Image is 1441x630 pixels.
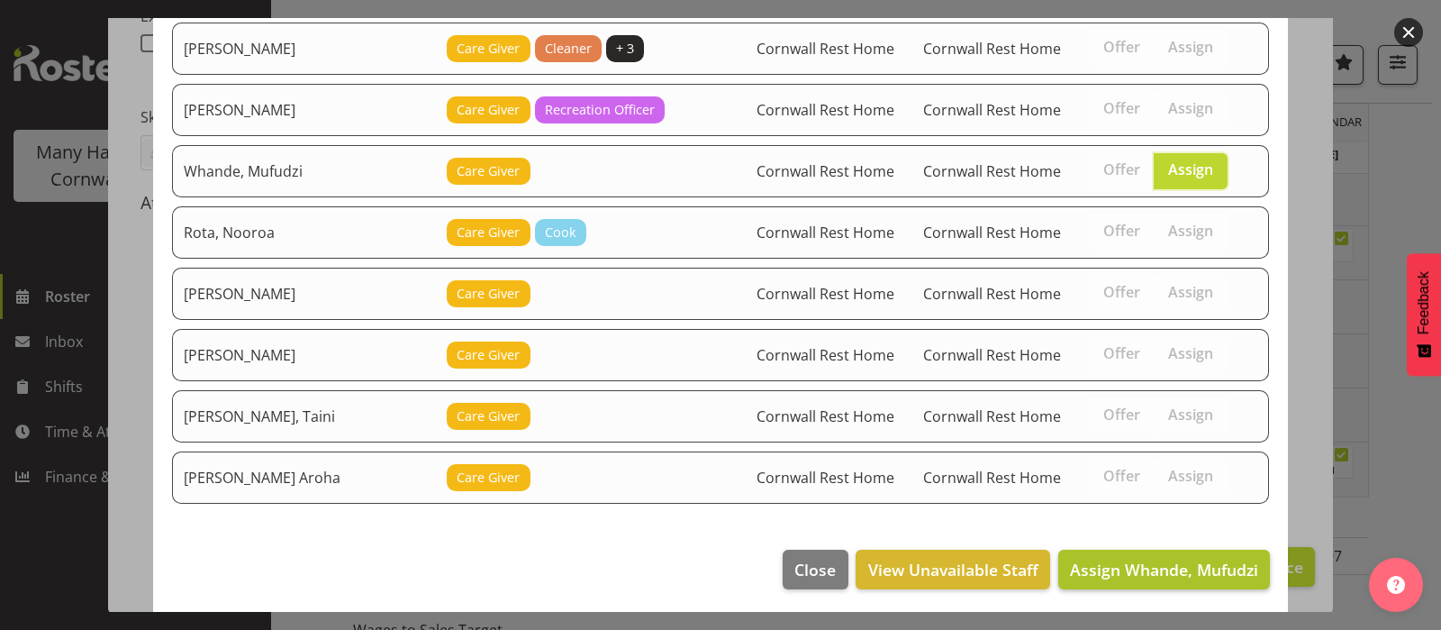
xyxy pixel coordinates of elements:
[1407,253,1441,376] button: Feedback - Show survey
[1387,576,1405,594] img: help-xxl-2.png
[457,39,520,59] span: Care Giver
[545,100,655,120] span: Recreation Officer
[457,223,520,242] span: Care Giver
[1168,222,1213,240] span: Assign
[172,268,436,320] td: [PERSON_NAME]
[457,406,520,426] span: Care Giver
[172,329,436,381] td: [PERSON_NAME]
[1103,283,1140,301] span: Offer
[172,145,436,197] td: Whande, Mufudzi
[923,406,1061,426] span: Cornwall Rest Home
[757,345,894,365] span: Cornwall Rest Home
[923,284,1061,304] span: Cornwall Rest Home
[1168,38,1213,56] span: Assign
[1168,283,1213,301] span: Assign
[1416,271,1432,334] span: Feedback
[457,100,520,120] span: Care Giver
[1168,406,1213,424] span: Assign
[757,100,894,120] span: Cornwall Rest Home
[923,223,1061,242] span: Cornwall Rest Home
[457,345,520,365] span: Care Giver
[1168,99,1213,117] span: Assign
[545,223,576,242] span: Cook
[923,39,1061,59] span: Cornwall Rest Home
[457,284,520,304] span: Care Giver
[856,550,1049,589] button: View Unavailable Staff
[1103,344,1140,362] span: Offer
[923,100,1061,120] span: Cornwall Rest Home
[794,558,836,581] span: Close
[1103,467,1140,485] span: Offer
[923,345,1061,365] span: Cornwall Rest Home
[172,390,436,443] td: [PERSON_NAME], Taini
[545,39,592,59] span: Cleaner
[172,206,436,259] td: Rota, Nooroa
[172,452,436,504] td: [PERSON_NAME] Aroha
[1058,550,1270,589] button: Assign Whande, Mufudzi
[1103,222,1140,240] span: Offer
[757,161,894,181] span: Cornwall Rest Home
[1103,99,1140,117] span: Offer
[923,161,1061,181] span: Cornwall Rest Home
[783,550,847,589] button: Close
[1103,160,1140,178] span: Offer
[1103,406,1140,424] span: Offer
[1168,160,1213,178] span: Assign
[757,406,894,426] span: Cornwall Rest Home
[1103,38,1140,56] span: Offer
[757,223,894,242] span: Cornwall Rest Home
[172,23,436,75] td: [PERSON_NAME]
[1070,559,1258,580] span: Assign Whande, Mufudzi
[757,39,894,59] span: Cornwall Rest Home
[457,468,520,488] span: Care Giver
[757,468,894,488] span: Cornwall Rest Home
[868,558,1038,581] span: View Unavailable Staff
[172,84,436,136] td: [PERSON_NAME]
[1168,467,1213,485] span: Assign
[1168,344,1213,362] span: Assign
[457,161,520,181] span: Care Giver
[923,468,1061,488] span: Cornwall Rest Home
[757,284,894,304] span: Cornwall Rest Home
[616,39,634,59] span: + 3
